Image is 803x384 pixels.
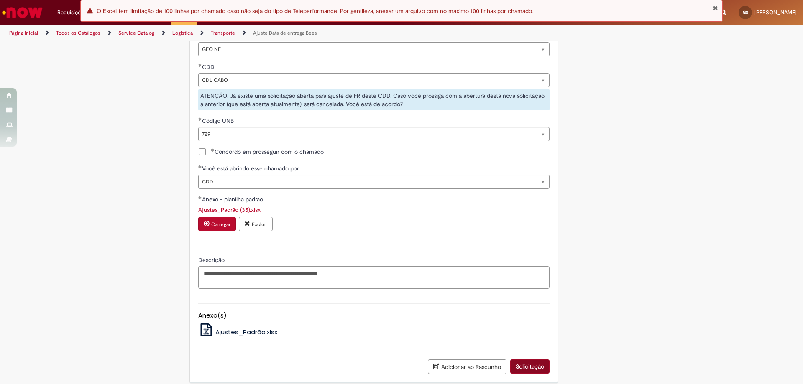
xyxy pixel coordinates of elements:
span: O Excel tem limitação de 100 linhas por chamado caso não seja do tipo de Teleperformance. Por gen... [97,7,533,15]
span: CDL CABO [202,74,532,87]
span: Obrigatório Preenchido [198,64,202,67]
small: Carregar [211,221,230,228]
button: Adicionar ao Rascunho [428,359,506,374]
a: Service Catalog [118,30,154,36]
span: GEO NE [202,43,532,56]
span: GS [743,10,748,15]
span: [PERSON_NAME] [754,9,797,16]
span: Você está abrindo esse chamado por: [202,165,302,172]
a: Transporte [211,30,235,36]
span: CDD [202,175,532,188]
h5: Anexo(s) [198,312,550,319]
ul: Trilhas de página [6,25,529,41]
button: Fechar Notificação [713,5,718,11]
span: Código UNB [202,117,235,125]
a: Todos os Catálogos [56,30,100,36]
div: ATENÇÃO! Já existe uma solicitação aberta para ajuste de FR deste CDD. Caso você prossiga com a a... [198,89,550,110]
span: Requisições [57,8,87,17]
a: Ajustes_Padrão.xlsx [198,328,278,336]
a: Download de Ajustes_Padrão (35).xlsx [198,206,261,214]
button: Solicitação [510,359,550,374]
small: Excluir [252,221,267,228]
span: CDD [202,63,216,71]
button: Carregar anexo de Anexo - planilha padrão Required [198,217,236,231]
span: Concordo em prosseguir com o chamado [211,147,324,156]
span: Obrigatório Preenchido [211,148,215,152]
span: Obrigatório Preenchido [198,196,202,199]
span: Descrição [198,256,226,264]
span: Ajustes_Padrão.xlsx [215,328,277,336]
a: Logistica [172,30,193,36]
a: Ajuste Data de entrega Bees [253,30,317,36]
span: Obrigatório Preenchido [198,165,202,168]
span: 729 [202,127,532,141]
button: Excluir anexo Ajustes_Padrão (35).xlsx [239,217,273,231]
textarea: Descrição [198,266,550,289]
a: Página inicial [9,30,38,36]
span: Anexo - planilha padrão [202,196,265,203]
img: ServiceNow [1,4,44,21]
span: Obrigatório Preenchido [198,117,202,121]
